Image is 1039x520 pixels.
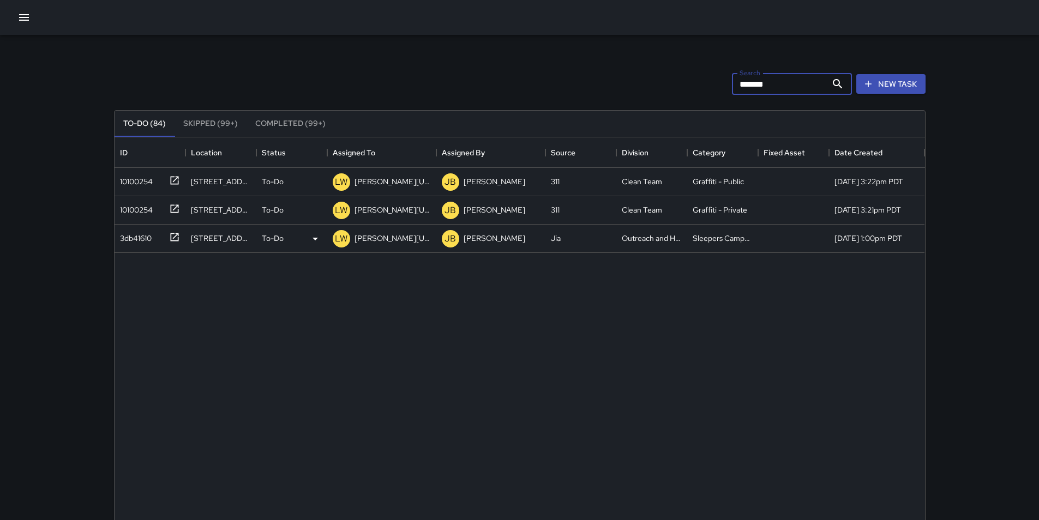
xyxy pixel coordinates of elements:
[693,137,725,168] div: Category
[191,233,251,244] div: 340 Grove Street
[116,200,153,215] div: 10100254
[445,232,456,245] p: JB
[856,74,926,94] button: New Task
[355,233,431,244] p: [PERSON_NAME][US_STATE]
[693,204,747,215] div: Graffiti - Private
[335,204,347,217] p: LW
[740,68,760,77] label: Search
[115,111,175,137] button: To-Do (84)
[551,233,561,244] div: Jia
[616,137,687,168] div: Division
[834,233,902,244] div: 9/1/2025, 1:00pm PDT
[327,137,436,168] div: Assigned To
[247,111,334,137] button: Completed (99+)
[445,176,456,189] p: JB
[829,137,924,168] div: Date Created
[115,137,185,168] div: ID
[464,204,525,215] p: [PERSON_NAME]
[191,137,222,168] div: Location
[262,233,284,244] p: To-Do
[335,176,347,189] p: LW
[834,176,903,187] div: 9/2/2025, 3:22pm PDT
[256,137,327,168] div: Status
[262,137,286,168] div: Status
[335,232,347,245] p: LW
[693,176,744,187] div: Graffiti - Public
[355,204,431,215] p: [PERSON_NAME][US_STATE]
[758,137,829,168] div: Fixed Asset
[262,204,284,215] p: To-Do
[551,137,575,168] div: Source
[464,233,525,244] p: [PERSON_NAME]
[191,204,251,215] div: 50 Oak Street
[262,176,284,187] p: To-Do
[191,176,251,187] div: 101 Oak Street
[436,137,545,168] div: Assigned By
[464,176,525,187] p: [PERSON_NAME]
[834,137,882,168] div: Date Created
[551,176,560,187] div: 311
[185,137,256,168] div: Location
[551,204,560,215] div: 311
[333,137,375,168] div: Assigned To
[445,204,456,217] p: JB
[442,137,485,168] div: Assigned By
[355,176,431,187] p: [PERSON_NAME][US_STATE]
[175,111,247,137] button: Skipped (99+)
[120,137,128,168] div: ID
[622,176,662,187] div: Clean Team
[693,233,753,244] div: Sleepers Campers and Loiterers
[764,137,805,168] div: Fixed Asset
[834,204,901,215] div: 9/2/2025, 3:21pm PDT
[622,204,662,215] div: Clean Team
[116,228,152,244] div: 3db41610
[622,137,648,168] div: Division
[545,137,616,168] div: Source
[622,233,682,244] div: Outreach and Hospitality
[687,137,758,168] div: Category
[116,172,153,187] div: 10100254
